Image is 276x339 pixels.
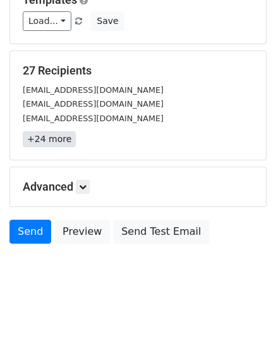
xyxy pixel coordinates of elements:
small: [EMAIL_ADDRESS][DOMAIN_NAME] [23,85,164,95]
a: Load... [23,11,71,31]
div: Chat-widget [213,278,276,339]
h5: 27 Recipients [23,64,253,78]
a: Send Test Email [113,220,209,244]
small: [EMAIL_ADDRESS][DOMAIN_NAME] [23,114,164,123]
button: Save [91,11,124,31]
a: Send [9,220,51,244]
iframe: Chat Widget [213,278,276,339]
small: [EMAIL_ADDRESS][DOMAIN_NAME] [23,99,164,109]
a: Preview [54,220,110,244]
a: +24 more [23,131,76,147]
h5: Advanced [23,180,253,194]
